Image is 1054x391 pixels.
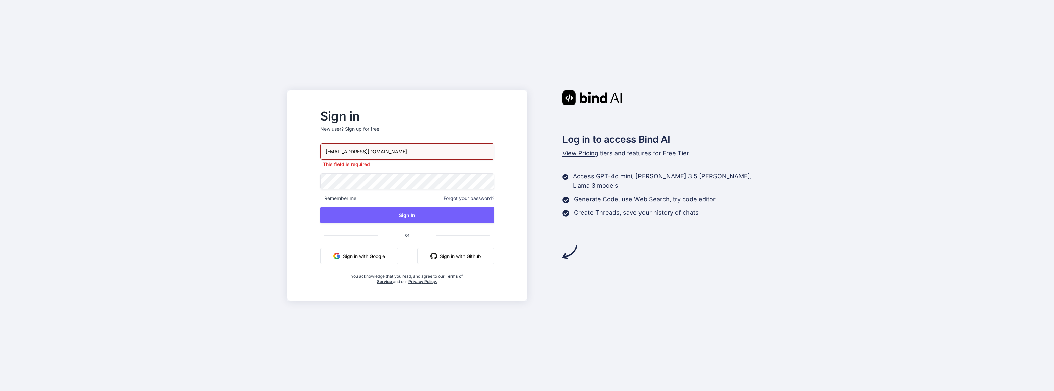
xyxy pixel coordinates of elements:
[320,143,494,160] input: Login or Email
[349,269,466,284] div: You acknowledge that you read, and agree to our and our
[408,279,437,284] a: Privacy Policy.
[562,149,767,158] p: tiers and features for Free Tier
[562,150,598,157] span: View Pricing
[320,248,398,264] button: Sign in with Google
[320,161,494,168] p: This field is required
[562,244,577,259] img: arrow
[320,207,494,223] button: Sign In
[378,227,436,243] span: or
[333,253,340,259] img: google
[444,195,494,202] span: Forgot your password?
[574,194,716,204] p: Generate Code, use Web Search, try code editor
[320,195,356,202] span: Remember me
[377,273,463,284] a: Terms of Service
[345,126,379,132] div: Sign up for free
[562,132,767,147] h2: Log in to access Bind AI
[320,111,494,122] h2: Sign in
[573,172,767,190] p: Access GPT-4o mini, [PERSON_NAME] 3.5 [PERSON_NAME], Llama 3 models
[430,253,437,259] img: github
[320,126,494,140] p: New user?
[574,208,699,217] p: Create Threads, save your history of chats
[417,248,494,264] button: Sign in with Github
[562,90,622,105] img: Bind AI logo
